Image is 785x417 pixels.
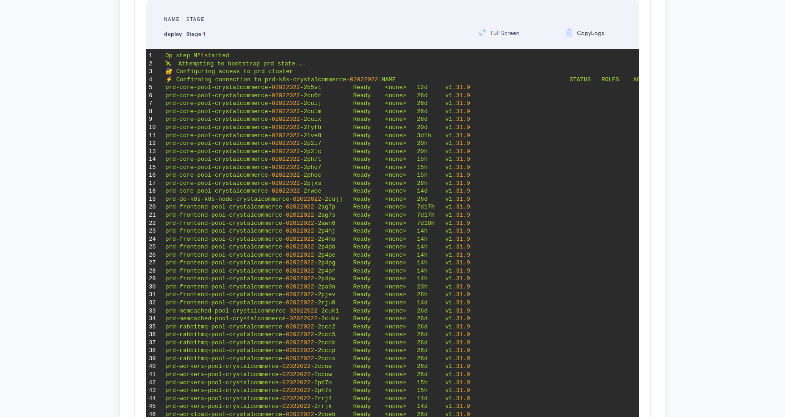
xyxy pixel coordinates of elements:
[286,323,314,330] span: 02022022
[300,140,456,147] span: -2p2l7 Ready <none> 20h v1.
[286,347,314,354] span: 02022022
[311,371,456,378] span: -2ccuw Ready <none> 26d v1.
[165,52,201,59] span: Op step Nº
[456,148,463,155] span: 31
[463,259,467,266] span: .
[149,179,159,188] div: 17
[300,92,456,99] span: -2cu6r Ready <none> 26d v1.
[300,132,456,139] span: -2lve8 Ready <none> 3d1h v1.
[467,331,470,338] span: 9
[463,124,467,131] span: .
[165,228,286,234] span: prd-frontend-pool-crystalcommerce-
[463,243,467,250] span: .
[463,308,467,314] span: .
[575,29,604,37] span: Copy Logs
[463,212,467,218] span: .
[314,220,456,227] span: -2awn6 Ready <none> 7d18h v1.
[149,259,159,267] div: 27
[165,243,286,250] span: prd-frontend-pool-crystalcommerce-
[456,371,463,378] span: 31
[272,172,300,179] span: 02022022
[314,347,456,354] span: -2cccp Ready <none> 26d v1.
[286,355,314,362] span: 02022022
[165,204,286,210] span: prd-frontend-pool-crystalcommerce-
[165,268,286,274] span: prd-frontend-pool-crystalcommerce-
[463,252,467,258] span: .
[463,299,467,306] span: .
[165,283,286,290] span: prd-frontend-pool-crystalcommerce-
[165,323,286,330] span: prd-rabbitmq-pool-crystalcommerce-
[456,308,463,314] span: 31
[282,363,310,370] span: 02022022
[463,196,467,203] span: .
[463,172,467,179] span: .
[272,148,300,155] span: 02022022
[463,92,467,99] span: .
[467,180,470,187] span: 9
[463,323,467,330] span: .
[314,291,456,298] span: -2pjev Ready <none> 28h v1.
[149,227,159,235] div: 23
[272,132,300,139] span: 02022022
[311,379,456,386] span: -2ph7o Ready <none> 15h v1.
[467,291,470,298] span: 9
[456,283,463,290] span: 31
[165,68,293,75] span: 🔐 Configuring access to prd cluster
[149,355,159,363] div: 39
[456,172,463,179] span: 31
[456,132,463,139] span: 31
[467,323,470,330] span: 9
[314,204,456,210] span: -2ag7p Ready <none> 7d17h v1.
[456,84,463,91] span: 31
[463,283,467,290] span: .
[272,124,300,131] span: 02022022
[149,60,159,68] div: 2
[282,371,310,378] span: 02022022
[286,243,314,250] span: 02022022
[314,228,456,234] span: -2p4hj Ready <none> 14h v1.
[300,164,456,171] span: -2phq7 Ready <none> 15h v1.
[456,92,463,99] span: 31
[149,203,159,211] div: 20
[463,275,467,282] span: .
[456,140,463,147] span: 31
[314,236,456,243] span: -2p4ho Ready <none> 14h v1.
[467,164,470,171] span: 9
[314,355,456,362] span: -2cccs Ready <none> 26d v1.
[149,219,159,228] div: 22
[149,155,159,164] div: 14
[463,164,467,171] span: .
[149,76,159,84] div: 4
[456,108,463,115] span: 31
[149,275,159,283] div: 29
[165,236,286,243] span: prd-frontend-pool-crystalcommerce-
[289,308,318,314] span: 02022022
[463,204,467,210] span: .
[456,379,463,386] span: 31
[272,92,300,99] span: 02022022
[456,339,463,346] span: 31
[149,323,159,331] div: 35
[557,24,612,42] button: CopyLogs
[186,30,206,38] strong: Stage 1
[456,196,463,203] span: 31
[300,124,456,131] span: -2fyfb Ready <none> 20d v1.
[467,236,470,243] span: 9
[456,180,463,187] span: 31
[456,236,463,243] span: 31
[470,24,527,42] button: Full Screen
[456,259,463,266] span: 31
[463,363,467,370] span: .
[165,108,272,115] span: prd-core-pool-crystalcommerce-
[463,339,467,346] span: .
[467,299,470,306] span: 9
[467,252,470,258] span: 9
[149,148,159,156] div: 13
[456,347,463,354] span: 31
[467,148,470,155] span: 9
[463,228,467,234] span: .
[286,259,314,266] span: 02022022
[282,379,310,386] span: 02022022
[456,323,463,330] span: 31
[286,268,314,274] span: 02022022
